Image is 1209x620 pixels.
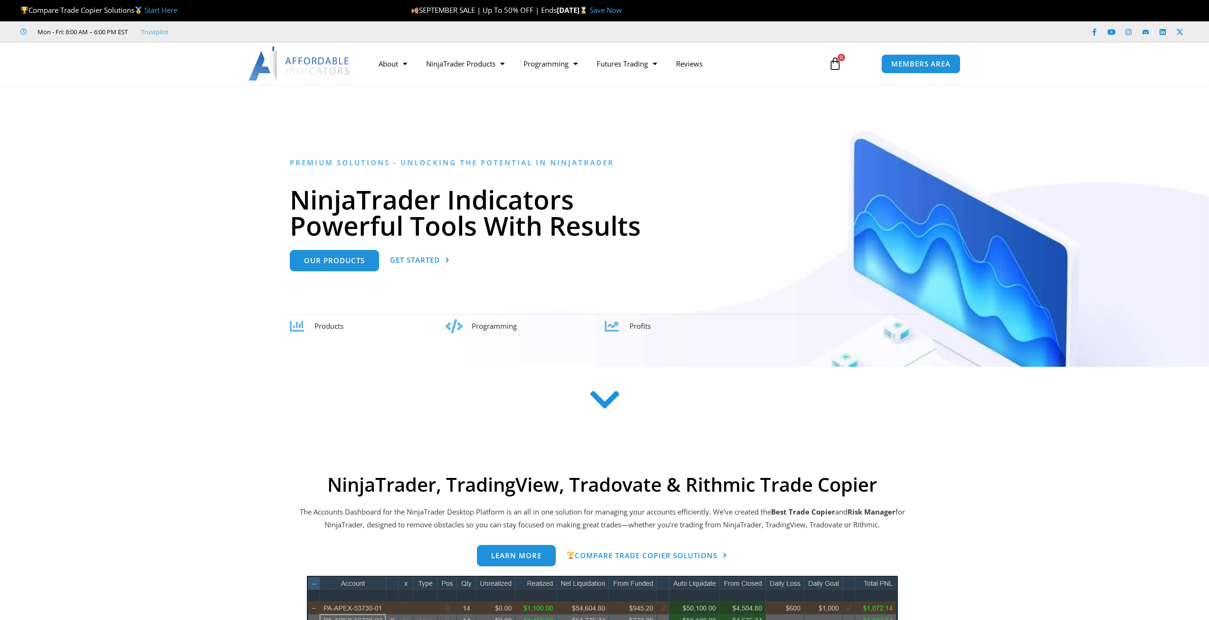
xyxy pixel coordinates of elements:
[390,257,440,264] span: Get Started
[411,7,419,14] img: 🍂
[141,26,169,38] a: Trustpilot
[472,321,517,331] span: Programming
[314,321,343,331] span: Products
[881,54,961,74] a: MEMBERS AREA
[20,5,177,15] span: Compare Trade Copier Solutions
[567,552,574,559] img: 🏆
[248,47,351,81] img: LogoAI | Affordable Indicators – NinjaTrader
[411,5,557,15] span: SEPTEMBER SALE | Up To 50% OFF | Ends
[290,250,379,271] a: Our Products
[838,54,845,61] span: 0
[35,26,128,38] span: Mon - Fri: 8:00 AM – 6:00 PM EST
[580,7,587,14] img: ⌛
[304,257,365,264] span: Our Products
[590,5,622,15] a: Save Now
[891,60,951,67] span: MEMBERS AREA
[21,7,28,14] img: 🏆
[369,53,818,75] nav: Menu
[847,507,895,516] strong: Risk Manager
[144,5,177,15] a: Start Here
[417,53,514,75] a: NinjaTrader Products
[298,473,906,496] h2: NinjaTrader, TradingView, Tradovate & Rithmic Trade Copier
[557,5,590,15] strong: [DATE]
[477,545,556,566] a: Learn more
[369,53,417,75] a: About
[514,53,587,75] a: Programming
[290,158,919,167] h6: Premium Solutions - Unlocking the Potential in NinjaTrader
[567,552,717,559] span: Compare Trade Copier Solutions
[390,250,450,271] a: Get Started
[629,321,651,331] span: Profits
[290,186,919,238] h1: NinjaTrader Indicators Powerful Tools With Results
[298,506,906,532] p: The Accounts Dashboard for the NinjaTrader Desktop Platform is an all in one solution for managin...
[814,50,856,77] a: 0
[135,7,142,14] img: 🥇
[666,53,712,75] a: Reviews
[491,552,542,559] span: Learn more
[771,507,835,516] b: Best Trade Copier
[567,545,727,567] a: 🏆Compare Trade Copier Solutions
[587,53,666,75] a: Futures Trading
